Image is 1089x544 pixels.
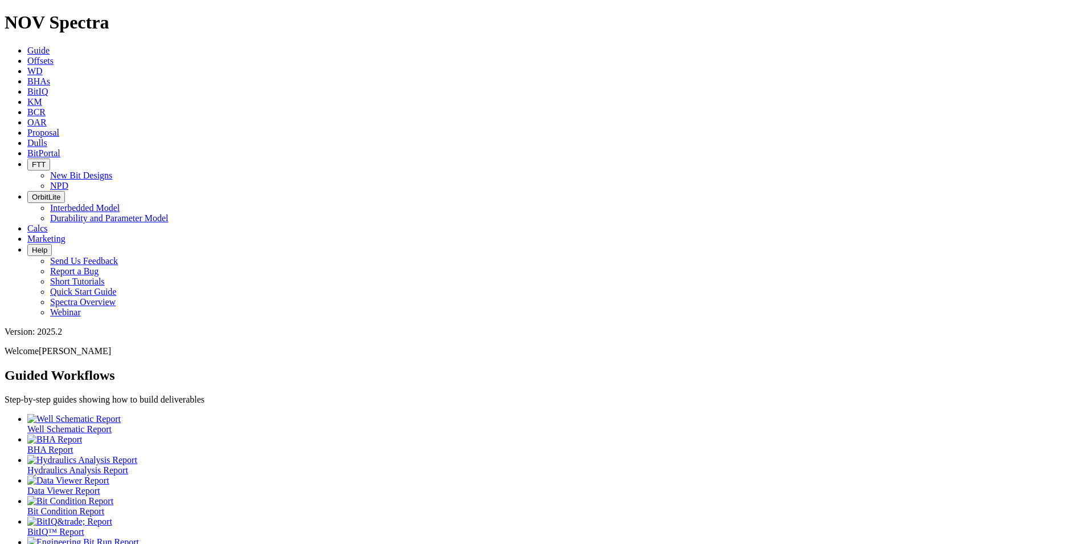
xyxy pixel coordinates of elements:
[5,395,1084,405] p: Step-by-step guides showing how to build deliverables
[27,455,137,465] img: Hydraulics Analysis Report
[27,486,100,496] span: Data Viewer Report
[5,368,1084,383] h2: Guided Workflows
[32,160,46,169] span: FTT
[27,107,46,117] a: BCR
[50,287,116,297] a: Quick Start Guide
[27,496,113,506] img: Bit Condition Report
[27,97,42,107] a: KM
[50,266,99,276] a: Report a Bug
[27,128,59,137] a: Proposal
[50,203,120,213] a: Interbedded Model
[27,424,112,434] span: Well Schematic Report
[27,138,47,148] a: Dulls
[5,327,1084,337] div: Version: 2025.2
[27,414,121,424] img: Well Schematic Report
[27,517,112,527] img: BitIQ&trade; Report
[27,46,50,55] a: Guide
[27,496,1084,516] a: Bit Condition Report Bit Condition Report
[27,159,50,170] button: FTT
[50,297,116,307] a: Spectra Overview
[27,445,73,454] span: BHA Report
[27,435,82,445] img: BHA Report
[27,76,50,86] a: BHAs
[50,170,112,180] a: New Bit Designs
[32,246,47,254] span: Help
[27,476,1084,496] a: Data Viewer Report Data Viewer Report
[5,12,1084,33] h1: NOV Spectra
[39,346,111,356] span: [PERSON_NAME]
[27,506,104,516] span: Bit Condition Report
[27,56,54,66] a: Offsets
[27,527,84,537] span: BitIQ™ Report
[27,435,1084,454] a: BHA Report BHA Report
[27,465,128,475] span: Hydraulics Analysis Report
[27,191,65,203] button: OrbitLite
[27,87,48,96] a: BitIQ
[50,213,169,223] a: Durability and Parameter Model
[27,517,1084,537] a: BitIQ&trade; Report BitIQ™ Report
[27,66,43,76] a: WD
[27,476,109,486] img: Data Viewer Report
[5,346,1084,356] p: Welcome
[27,414,1084,434] a: Well Schematic Report Well Schematic Report
[27,455,1084,475] a: Hydraulics Analysis Report Hydraulics Analysis Report
[27,244,52,256] button: Help
[50,277,105,286] a: Short Tutorials
[50,181,68,190] a: NPD
[27,148,60,158] a: BitPortal
[32,193,60,201] span: OrbitLite
[27,234,65,243] a: Marketing
[50,307,81,317] a: Webinar
[27,224,48,233] a: Calcs
[50,256,118,266] a: Send Us Feedback
[27,117,47,127] a: OAR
